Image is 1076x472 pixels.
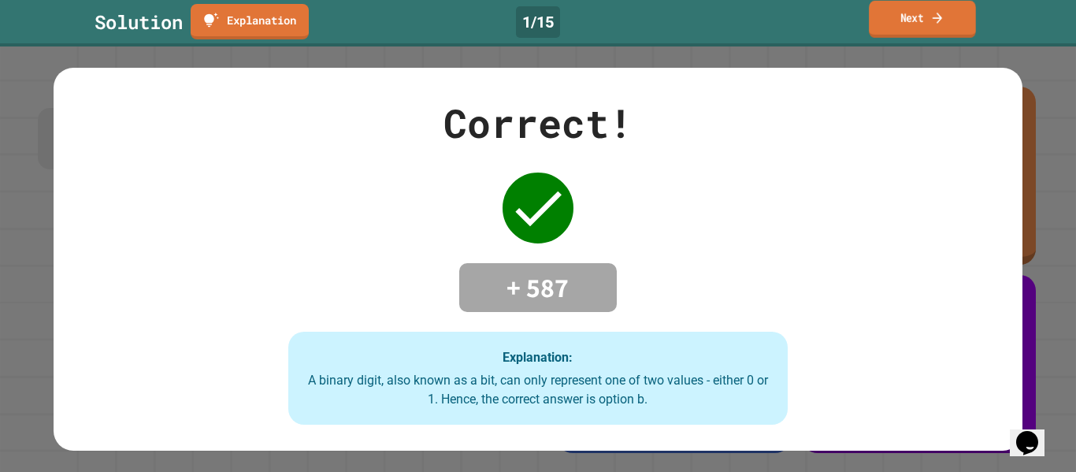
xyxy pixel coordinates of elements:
[443,94,633,153] div: Correct!
[95,8,183,36] div: Solution
[516,6,560,38] div: 1 / 15
[475,271,601,304] h4: + 587
[304,371,773,409] div: A binary digit, also known as a bit, can only represent one of two values - either 0 or 1. Hence,...
[1010,409,1060,456] iframe: chat widget
[869,1,976,38] a: Next
[503,350,573,365] strong: Explanation:
[191,4,309,39] a: Explanation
